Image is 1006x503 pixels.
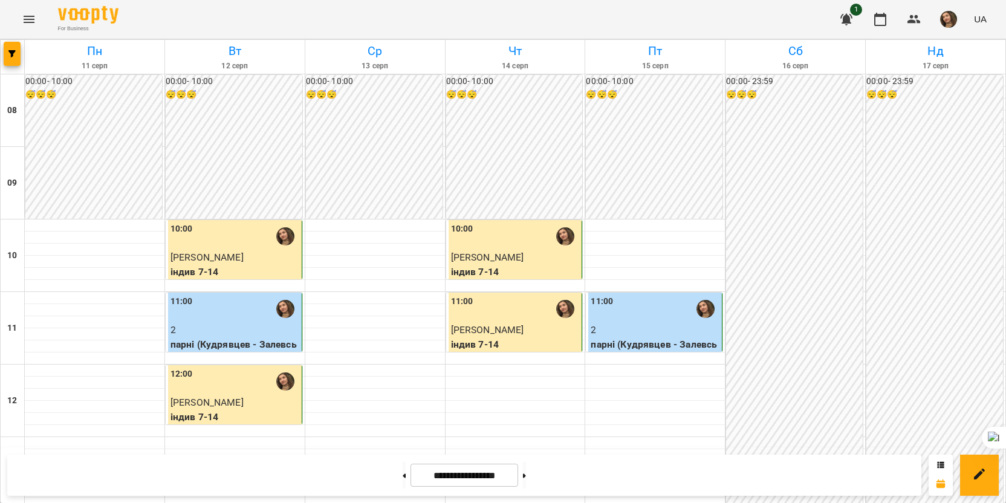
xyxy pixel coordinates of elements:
[850,4,862,16] span: 1
[25,88,162,102] h6: 😴😴😴
[170,323,299,337] p: 2
[591,323,719,337] p: 2
[446,88,583,102] h6: 😴😴😴
[25,75,162,88] h6: 00:00 - 10:00
[7,177,17,190] h6: 09
[451,251,524,263] span: [PERSON_NAME]
[307,60,443,72] h6: 13 серп
[447,60,583,72] h6: 14 серп
[696,300,715,318] img: Анастасія Іванова
[170,265,299,279] p: індив 7-14
[451,295,473,308] label: 11:00
[27,60,163,72] h6: 11 серп
[307,42,443,60] h6: Ср
[170,410,299,424] p: індив 7-14
[276,372,294,391] img: Анастасія Іванова
[27,42,163,60] h6: Пн
[58,6,118,24] img: Voopty Logo
[586,88,722,102] h6: 😴😴😴
[451,324,524,336] span: [PERSON_NAME]
[166,88,302,102] h6: 😴😴😴
[969,8,991,30] button: UA
[276,300,294,318] img: Анастасія Іванова
[306,75,443,88] h6: 00:00 - 10:00
[726,88,863,102] h6: 😴😴😴
[167,42,303,60] h6: Вт
[451,222,473,236] label: 10:00
[591,337,719,366] p: парні (Кудрявцев - Залевська)
[868,42,1004,60] h6: Нд
[556,227,574,245] img: Анастасія Іванова
[591,295,613,308] label: 11:00
[726,75,863,88] h6: 00:00 - 23:59
[451,337,580,352] p: індив 7-14
[58,25,118,33] span: For Business
[7,249,17,262] h6: 10
[170,295,193,308] label: 11:00
[556,300,574,318] img: Анастасія Іванова
[447,42,583,60] h6: Чт
[170,222,193,236] label: 10:00
[170,337,299,366] p: парні (Кудрявцев - Залевська)
[586,75,722,88] h6: 00:00 - 10:00
[170,251,244,263] span: [PERSON_NAME]
[7,104,17,117] h6: 08
[167,60,303,72] h6: 12 серп
[7,394,17,407] h6: 12
[866,88,1003,102] h6: 😴😴😴
[868,60,1004,72] h6: 17 серп
[727,60,863,72] h6: 16 серп
[170,397,244,408] span: [PERSON_NAME]
[446,75,583,88] h6: 00:00 - 10:00
[587,60,723,72] h6: 15 серп
[166,75,302,88] h6: 00:00 - 10:00
[306,88,443,102] h6: 😴😴😴
[940,11,957,28] img: e02786069a979debee2ecc2f3beb162c.jpeg
[276,227,294,245] img: Анастасія Іванова
[866,75,1003,88] h6: 00:00 - 23:59
[7,322,17,335] h6: 11
[587,42,723,60] h6: Пт
[727,42,863,60] h6: Сб
[974,13,987,25] span: UA
[451,265,580,279] p: індив 7-14
[15,5,44,34] button: Menu
[170,368,193,381] label: 12:00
